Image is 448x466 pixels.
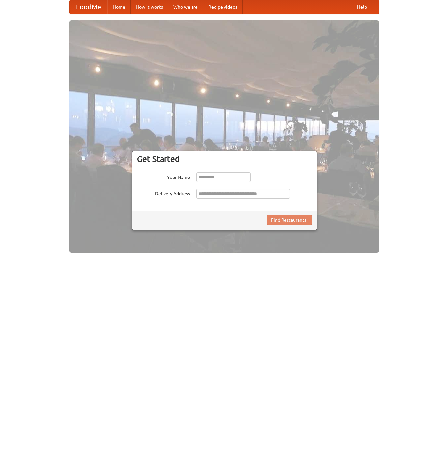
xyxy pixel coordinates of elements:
[267,215,312,225] button: Find Restaurants!
[203,0,243,14] a: Recipe videos
[137,189,190,197] label: Delivery Address
[168,0,203,14] a: Who we are
[131,0,168,14] a: How it works
[352,0,372,14] a: Help
[70,0,107,14] a: FoodMe
[137,154,312,164] h3: Get Started
[137,172,190,180] label: Your Name
[107,0,131,14] a: Home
